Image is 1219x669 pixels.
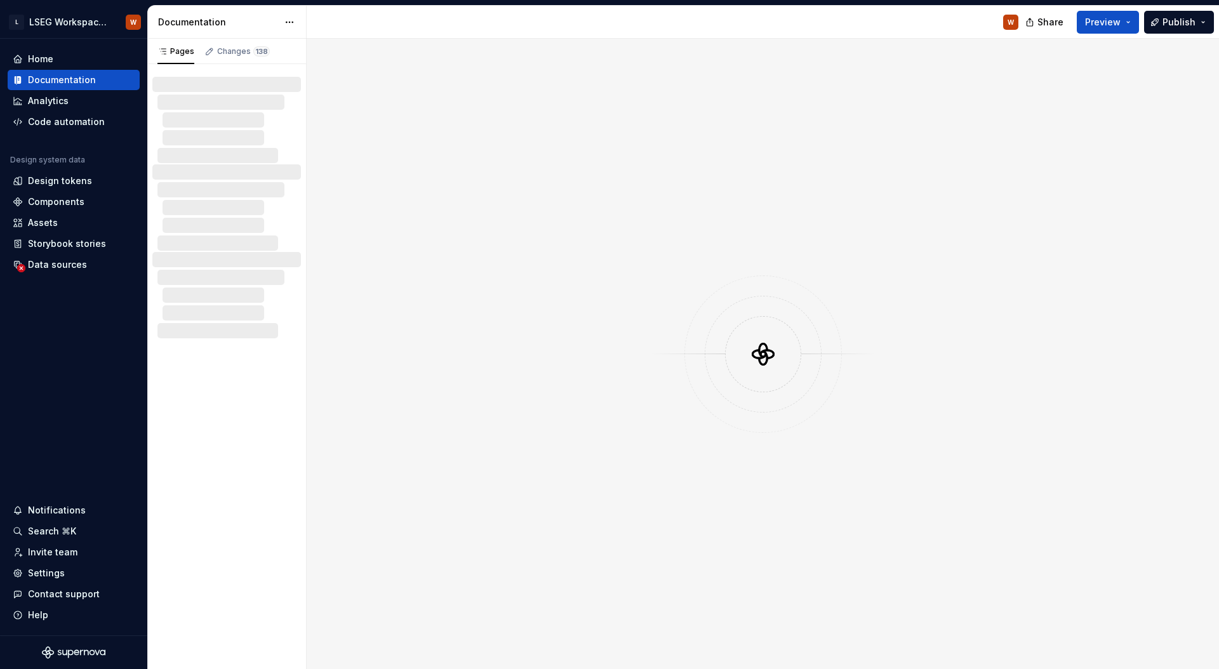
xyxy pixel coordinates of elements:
[8,171,140,191] a: Design tokens
[1037,16,1063,29] span: Share
[8,605,140,625] button: Help
[9,15,24,30] div: L
[130,17,137,27] div: W
[1008,17,1014,27] div: W
[28,175,92,187] div: Design tokens
[10,155,85,165] div: Design system data
[28,237,106,250] div: Storybook stories
[8,70,140,90] a: Documentation
[42,646,105,659] svg: Supernova Logo
[28,609,48,621] div: Help
[28,195,84,208] div: Components
[157,46,194,56] div: Pages
[28,216,58,229] div: Assets
[28,525,76,538] div: Search ⌘K
[28,588,100,600] div: Contact support
[8,521,140,541] button: Search ⌘K
[28,546,77,559] div: Invite team
[8,500,140,520] button: Notifications
[8,234,140,254] a: Storybook stories
[28,53,53,65] div: Home
[8,49,140,69] a: Home
[1077,11,1139,34] button: Preview
[8,542,140,562] a: Invite team
[28,116,105,128] div: Code automation
[8,584,140,604] button: Contact support
[1019,11,1072,34] button: Share
[1085,16,1121,29] span: Preview
[1144,11,1214,34] button: Publish
[158,16,278,29] div: Documentation
[1162,16,1196,29] span: Publish
[8,213,140,233] a: Assets
[8,91,140,111] a: Analytics
[253,46,270,56] span: 138
[28,95,69,107] div: Analytics
[28,567,65,580] div: Settings
[8,192,140,212] a: Components
[29,16,110,29] div: LSEG Workspace Design System
[28,74,96,86] div: Documentation
[28,504,86,517] div: Notifications
[8,112,140,132] a: Code automation
[217,46,270,56] div: Changes
[28,258,87,271] div: Data sources
[8,563,140,583] a: Settings
[8,255,140,275] a: Data sources
[3,8,145,36] button: LLSEG Workspace Design SystemW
